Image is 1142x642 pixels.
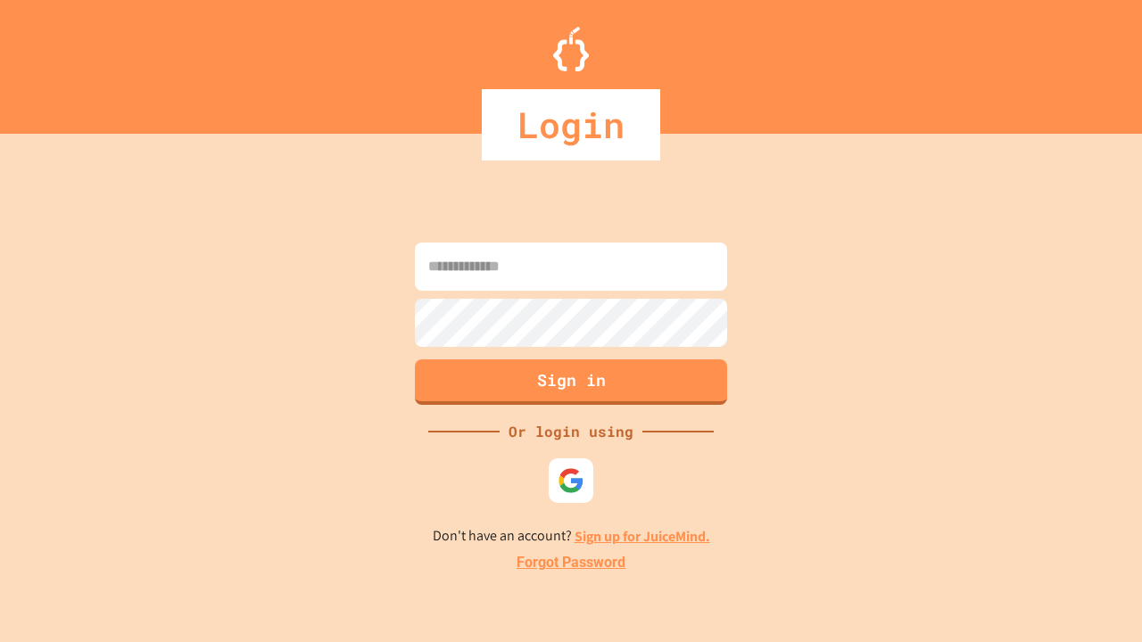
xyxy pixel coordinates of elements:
[994,493,1124,569] iframe: chat widget
[433,525,710,547] p: Don't have an account?
[500,421,642,442] div: Or login using
[415,359,727,405] button: Sign in
[1067,571,1124,624] iframe: chat widget
[482,89,660,160] div: Login
[575,527,710,546] a: Sign up for JuiceMind.
[558,467,584,494] img: google-icon.svg
[553,27,589,71] img: Logo.svg
[517,552,625,573] a: Forgot Password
